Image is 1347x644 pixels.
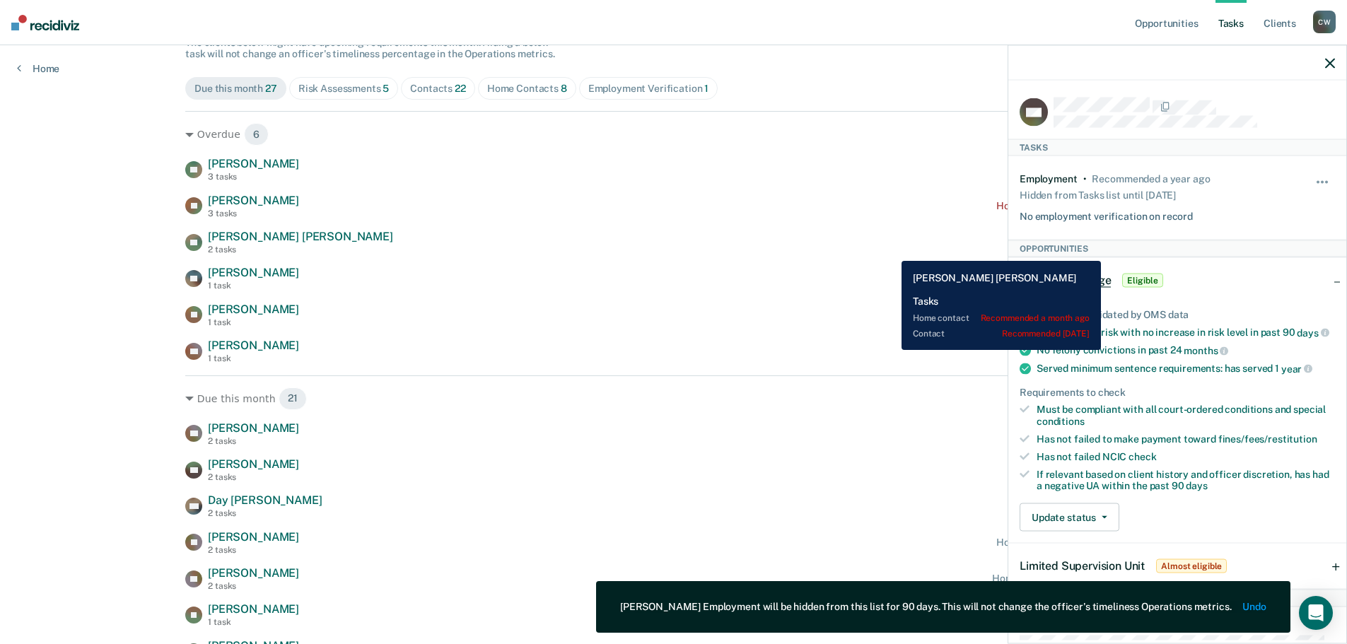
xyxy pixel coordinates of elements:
[1299,596,1333,630] div: Open Intercom Messenger
[561,83,567,94] span: 8
[208,281,299,291] div: 1 task
[208,245,393,254] div: 2 tasks
[208,317,299,327] div: 1 task
[208,303,299,316] span: [PERSON_NAME]
[208,617,299,627] div: 1 task
[1037,363,1335,375] div: Served minimum sentence requirements: has served 1
[1008,240,1346,257] div: Opportunities
[208,436,299,446] div: 2 tasks
[1020,386,1335,398] div: Requirements to check
[208,339,299,352] span: [PERSON_NAME]
[1008,139,1346,156] div: Tasks
[620,601,1231,613] div: [PERSON_NAME] Employment will be hidden from this list for 90 days. This will not change the offi...
[1129,450,1156,462] span: check
[1037,433,1335,445] div: Has not failed to make payment toward
[208,530,299,544] span: [PERSON_NAME]
[1037,344,1335,357] div: No felony convictions in past 24
[992,573,1161,585] div: Home contact recommended in a day
[1020,185,1176,204] div: Hidden from Tasks list until [DATE]
[1008,544,1346,589] div: Limited Supervision UnitAlmost eligible
[208,472,299,482] div: 2 tasks
[1083,173,1087,185] div: •
[279,387,307,410] span: 21
[410,83,466,95] div: Contacts
[208,266,299,279] span: [PERSON_NAME]
[996,537,1162,549] div: Home contact recommended [DATE]
[17,62,59,75] a: Home
[11,15,79,30] img: Recidiviz
[208,353,299,363] div: 1 task
[455,83,466,94] span: 22
[996,200,1162,212] div: Home contact recommended [DATE]
[487,83,567,95] div: Home Contacts
[1037,326,1335,339] div: Currently low risk with no increase in risk level in past 90
[1020,503,1119,532] button: Update status
[208,493,322,507] span: Day [PERSON_NAME]
[208,566,299,580] span: [PERSON_NAME]
[244,123,269,146] span: 6
[383,83,389,94] span: 5
[1281,363,1312,374] span: year
[1037,416,1085,427] span: conditions
[185,37,555,60] span: The clients below might have upcoming requirements this month. Hiding a below task will not chang...
[588,83,709,95] div: Employment Verification
[208,602,299,616] span: [PERSON_NAME]
[194,83,277,95] div: Due this month
[1037,468,1335,492] div: If relevant based on client history and officer discretion, has had a negative UA within the past 90
[1122,274,1162,288] span: Eligible
[1020,559,1145,573] span: Limited Supervision Unit
[1156,559,1227,573] span: Almost eligible
[1037,404,1335,428] div: Must be compliant with all court-ordered conditions and special
[208,581,299,591] div: 2 tasks
[1218,433,1317,445] span: fines/fees/restitution
[1092,173,1210,185] div: Recommended a year ago
[208,421,299,435] span: [PERSON_NAME]
[208,157,299,170] span: [PERSON_NAME]
[1020,274,1111,288] span: Earned Discharge
[704,83,709,94] span: 1
[1037,450,1335,462] div: Has not failed NCIC
[1184,345,1228,356] span: months
[185,123,1162,146] div: Overdue
[298,83,390,95] div: Risk Assessments
[208,172,299,182] div: 3 tasks
[1186,480,1207,491] span: days
[1297,327,1329,338] span: days
[1313,11,1336,33] div: C W
[1020,173,1078,185] div: Employment
[208,545,299,555] div: 2 tasks
[185,387,1162,410] div: Due this month
[208,209,299,218] div: 3 tasks
[265,83,277,94] span: 27
[208,508,322,518] div: 2 tasks
[208,230,393,243] span: [PERSON_NAME] [PERSON_NAME]
[1020,309,1335,321] div: Requirements validated by OMS data
[208,194,299,207] span: [PERSON_NAME]
[1020,204,1193,222] div: No employment verification on record
[1008,258,1346,303] div: Earned DischargeEligible
[1243,601,1266,613] button: Undo
[208,457,299,471] span: [PERSON_NAME]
